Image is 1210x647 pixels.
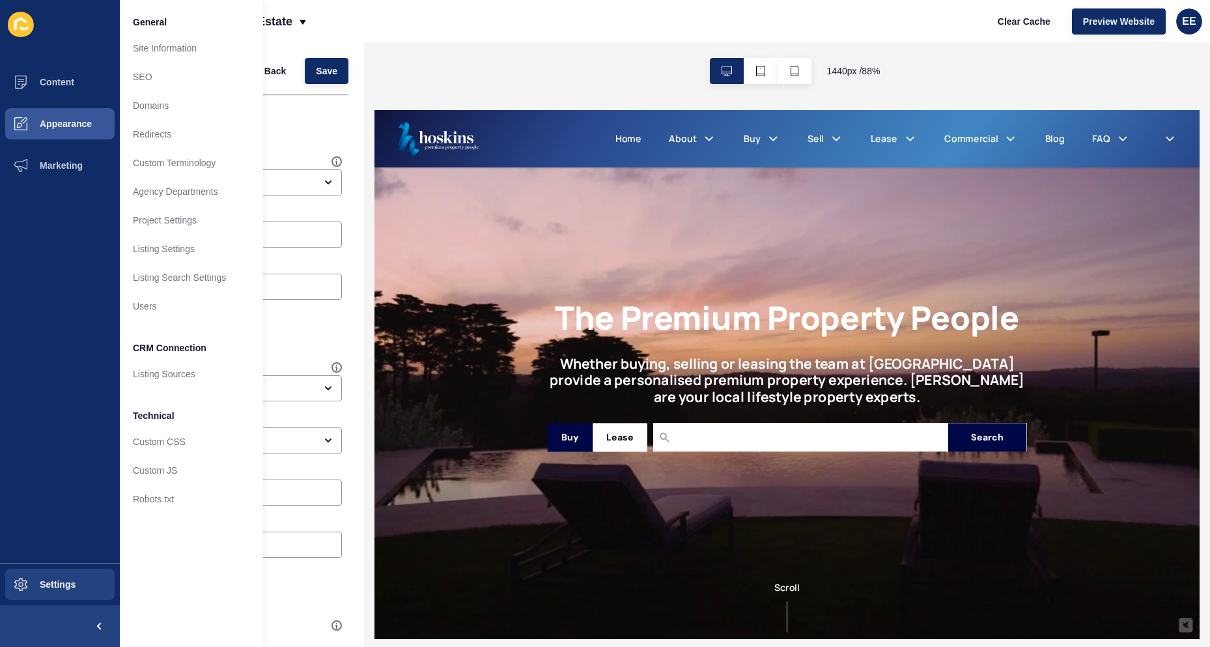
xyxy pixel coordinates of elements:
[316,65,337,78] span: Save
[120,235,263,263] a: Listing Settings
[120,34,263,63] a: Site Information
[5,535,933,594] div: Scroll
[120,427,263,456] a: Custom CSS
[492,25,511,40] a: Sell
[120,149,263,177] a: Custom Terminology
[335,25,367,40] a: About
[120,360,263,388] a: Listing Sources
[652,356,740,388] button: Search
[120,177,263,206] a: Agency Departments
[120,456,263,485] a: Custom JS
[120,63,263,91] a: SEO
[197,278,740,335] h2: Whether buying, selling or leasing the team at [GEOGRAPHIC_DATA] provide a personalised premium p...
[133,16,167,29] span: General
[998,15,1050,28] span: Clear Cache
[197,356,247,388] button: Buy
[248,356,310,388] button: Lease
[762,25,785,40] a: Blog
[264,65,286,78] span: Back
[133,409,175,422] span: Technical
[305,58,348,84] button: Save
[816,25,836,40] a: FAQ
[120,91,263,120] a: Domains
[243,58,298,84] button: <Back
[827,65,880,78] span: 1440 px / 88 %
[987,8,1062,35] button: Clear Cache
[1182,15,1196,28] span: EE
[120,292,263,321] a: Users
[26,13,119,52] img: Hoskins Real Estate Logo
[120,263,263,292] a: Listing Search Settings
[1072,8,1166,35] button: Preview Website
[564,25,595,40] a: Lease
[274,25,303,40] a: Home
[648,25,709,40] a: Commercial
[120,120,263,149] a: Redirects
[120,485,263,513] a: Robots.txt
[120,206,263,235] a: Project Settings
[419,25,438,40] a: Buy
[1083,15,1155,28] span: Preview Website
[205,214,733,257] h1: The Premium Property People
[133,341,206,354] span: CRM Connection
